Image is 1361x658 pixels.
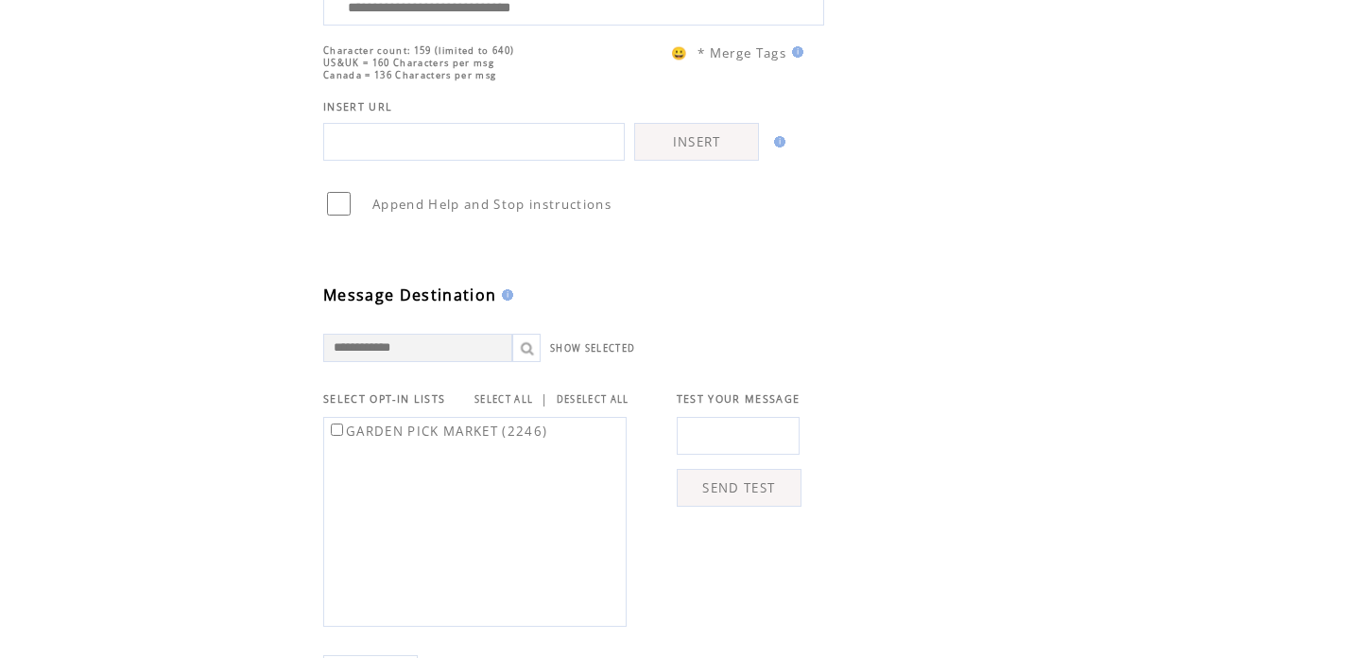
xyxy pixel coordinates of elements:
label: GARDEN PICK MARKET (2246) [327,423,547,440]
a: SHOW SELECTED [550,342,635,355]
span: SELECT OPT-IN LISTS [323,392,445,406]
a: SEND TEST [677,469,801,507]
input: GARDEN PICK MARKET (2246) [331,424,343,436]
a: INSERT [634,123,759,161]
img: help.gif [786,46,803,58]
span: Character count: 159 (limited to 640) [323,44,514,57]
span: US&UK = 160 Characters per msg [323,57,494,69]
span: * Merge Tags [698,44,786,61]
span: Append Help and Stop instructions [372,196,612,213]
span: Canada = 136 Characters per msg [323,69,496,81]
span: | [541,390,548,407]
span: Message Destination [323,285,496,305]
a: DESELECT ALL [557,393,629,406]
img: help.gif [496,289,513,301]
img: help.gif [768,136,785,147]
a: SELECT ALL [474,393,533,406]
span: INSERT URL [323,100,392,113]
span: TEST YOUR MESSAGE [677,392,801,406]
span: 😀 [671,44,688,61]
